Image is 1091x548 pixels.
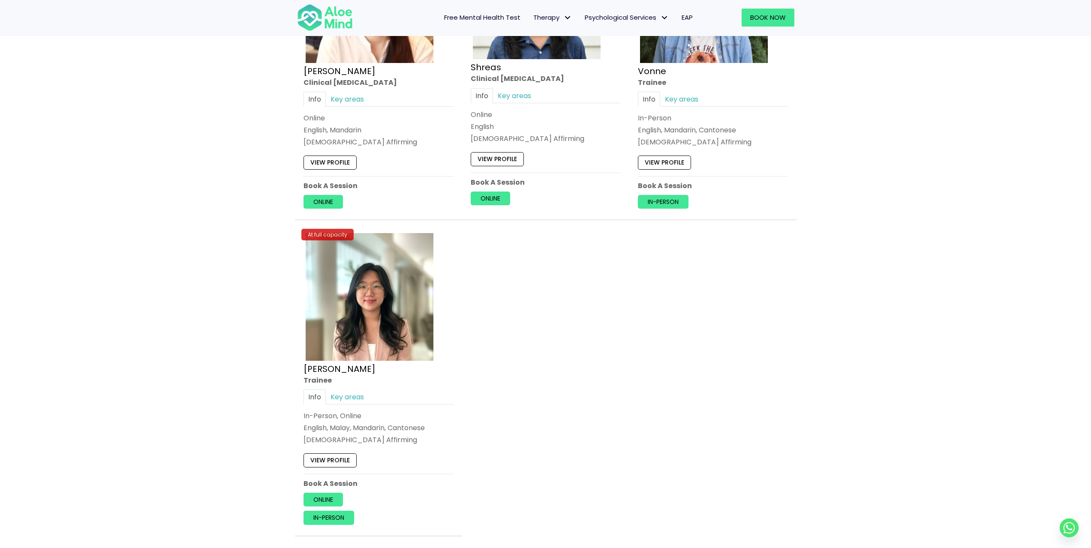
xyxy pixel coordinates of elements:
span: Therapy: submenu [562,12,574,24]
img: Aloe mind Logo [297,3,353,32]
div: [DEMOGRAPHIC_DATA] Affirming [471,134,621,144]
a: View profile [471,152,524,166]
p: Book A Session [638,181,788,191]
p: Book A Session [304,181,454,191]
a: Online [304,195,343,209]
div: Clinical [MEDICAL_DATA] [304,78,454,87]
a: [PERSON_NAME] [304,65,376,77]
div: Trainee [638,78,788,87]
div: At full capacity [301,229,354,240]
p: English, Mandarin [304,125,454,135]
a: Vonne [638,65,666,77]
div: Trainee [304,375,454,385]
p: Book A Session [471,177,621,187]
div: [DEMOGRAPHIC_DATA] Affirming [638,137,788,147]
p: Book A Session [304,479,454,488]
p: English, Mandarin, Cantonese [638,125,788,135]
div: [DEMOGRAPHIC_DATA] Affirming [304,137,454,147]
span: Free Mental Health Test [444,13,520,22]
span: Therapy [533,13,572,22]
a: Psychological ServicesPsychological Services: submenu [578,9,675,27]
span: EAP [682,13,693,22]
div: Clinical [MEDICAL_DATA] [471,74,621,84]
img: Zi Xuan Trainee Aloe Mind [306,233,433,361]
div: In-Person, Online [304,411,454,421]
nav: Menu [364,9,699,27]
a: Info [471,88,493,103]
div: In-Person [638,113,788,123]
a: Free Mental Health Test [438,9,527,27]
a: View profile [304,454,357,467]
a: Info [638,92,660,107]
a: View profile [304,156,357,170]
a: Book Now [742,9,794,27]
p: English, Malay, Mandarin, Cantonese [304,423,454,433]
div: Online [304,113,454,123]
p: English [471,122,621,132]
a: Online [304,493,343,506]
a: Shreas [471,61,501,73]
a: Key areas [326,389,369,404]
a: [PERSON_NAME] [304,363,376,375]
a: Whatsapp [1060,518,1079,537]
a: View profile [638,156,691,170]
div: Online [471,110,621,120]
a: Online [471,192,510,205]
a: Key areas [660,92,703,107]
span: Book Now [750,13,786,22]
a: EAP [675,9,699,27]
a: TherapyTherapy: submenu [527,9,578,27]
a: In-person [304,511,354,525]
span: Psychological Services [585,13,669,22]
a: Key areas [326,92,369,107]
a: Info [304,389,326,404]
a: In-person [638,195,688,209]
div: [DEMOGRAPHIC_DATA] Affirming [304,435,454,445]
a: Info [304,92,326,107]
a: Key areas [493,88,536,103]
span: Psychological Services: submenu [658,12,671,24]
